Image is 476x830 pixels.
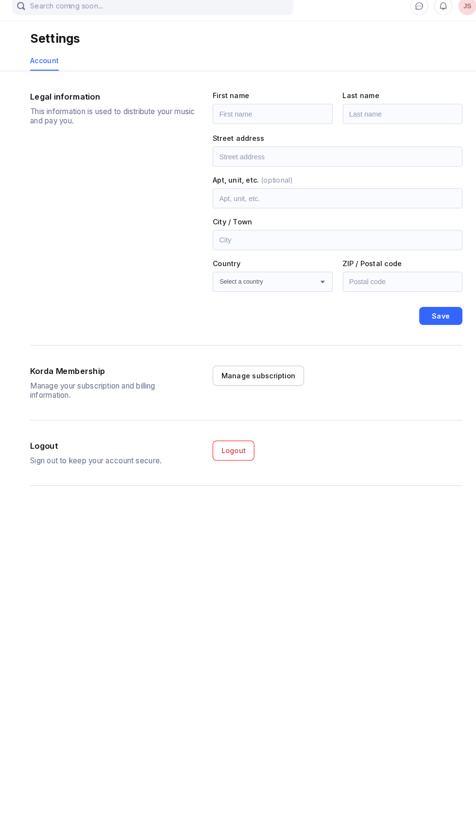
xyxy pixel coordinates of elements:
button: Manage subscription [205,362,294,382]
div: City / Town [205,219,447,227]
a: Account [29,58,57,77]
input: First name [205,109,321,129]
div: Manage subscription [214,367,286,377]
div: Save [417,309,435,319]
input: Last name [331,109,447,129]
div: Logout [29,435,185,444]
div: First name [205,97,321,105]
div: Logout [214,440,238,449]
div: Settings [29,39,77,53]
div: Manage your subscription and billing information. [29,377,190,395]
input: Search coming soon... [12,6,284,23]
div: Sign out to keep your account secure. [29,449,190,458]
button: Save [405,305,447,323]
div: ZIP / Postal code [331,259,447,268]
input: Postal code [331,271,447,291]
div: Apt, unit, etc. [205,179,447,187]
div: Street address [205,138,447,147]
input: Apt, unit, etc. [205,191,447,210]
div: Korda Membership [29,362,185,372]
button: Logout [205,435,246,454]
span: (optional) [250,179,283,187]
div: Jaskaran Singh [443,6,460,23]
div: Country [205,259,321,268]
input: City [205,231,447,251]
input: Street address [205,151,447,170]
div: This information is used to distribute your music and pay you. [29,112,190,130]
div: Legal information [29,97,185,107]
div: Account [29,63,57,71]
button: JS [443,6,460,23]
div: Last name [331,97,447,105]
